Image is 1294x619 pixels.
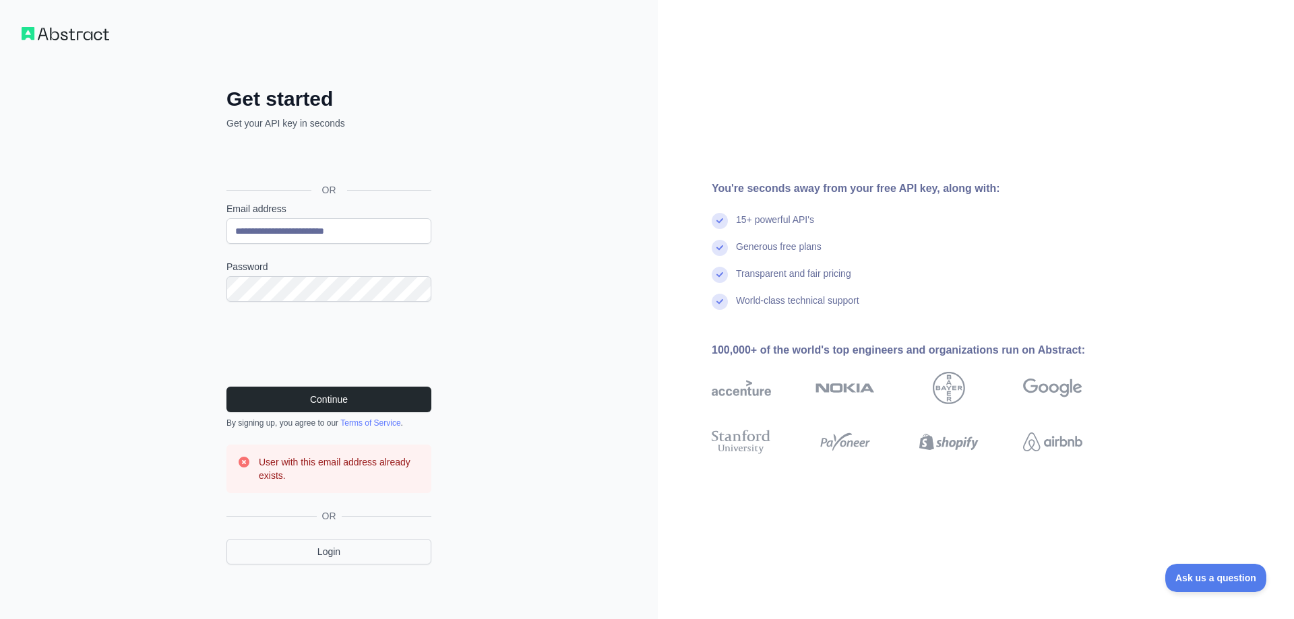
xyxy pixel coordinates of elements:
img: stanford university [712,427,771,457]
iframe: Sign in with Google Button [220,145,435,174]
div: By signing up, you agree to our . [226,418,431,428]
span: OR [317,509,342,523]
img: nokia [815,372,875,404]
iframe: reCAPTCHA [226,318,431,370]
div: You're seconds away from your free API key, along with: [712,181,1126,197]
div: Transparent and fair pricing [736,267,851,294]
img: check mark [712,267,728,283]
button: Continue [226,387,431,412]
h3: User with this email address already exists. [259,455,421,482]
label: Email address [226,202,431,216]
img: check mark [712,240,728,256]
div: Generous free plans [736,240,822,267]
img: bayer [933,372,965,404]
img: accenture [712,372,771,404]
p: Get your API key in seconds [226,117,431,130]
span: OR [311,183,347,197]
div: World-class technical support [736,294,859,321]
label: Password [226,260,431,273]
img: check mark [712,213,728,229]
img: check mark [712,294,728,310]
img: payoneer [815,427,875,457]
img: airbnb [1023,427,1082,457]
img: shopify [919,427,979,457]
iframe: Toggle Customer Support [1165,564,1267,592]
div: 15+ powerful API's [736,213,814,240]
div: 100,000+ of the world's top engineers and organizations run on Abstract: [712,342,1126,358]
a: Terms of Service [340,418,400,428]
img: Workflow [22,27,109,40]
h2: Get started [226,87,431,111]
a: Login [226,539,431,564]
img: google [1023,372,1082,404]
